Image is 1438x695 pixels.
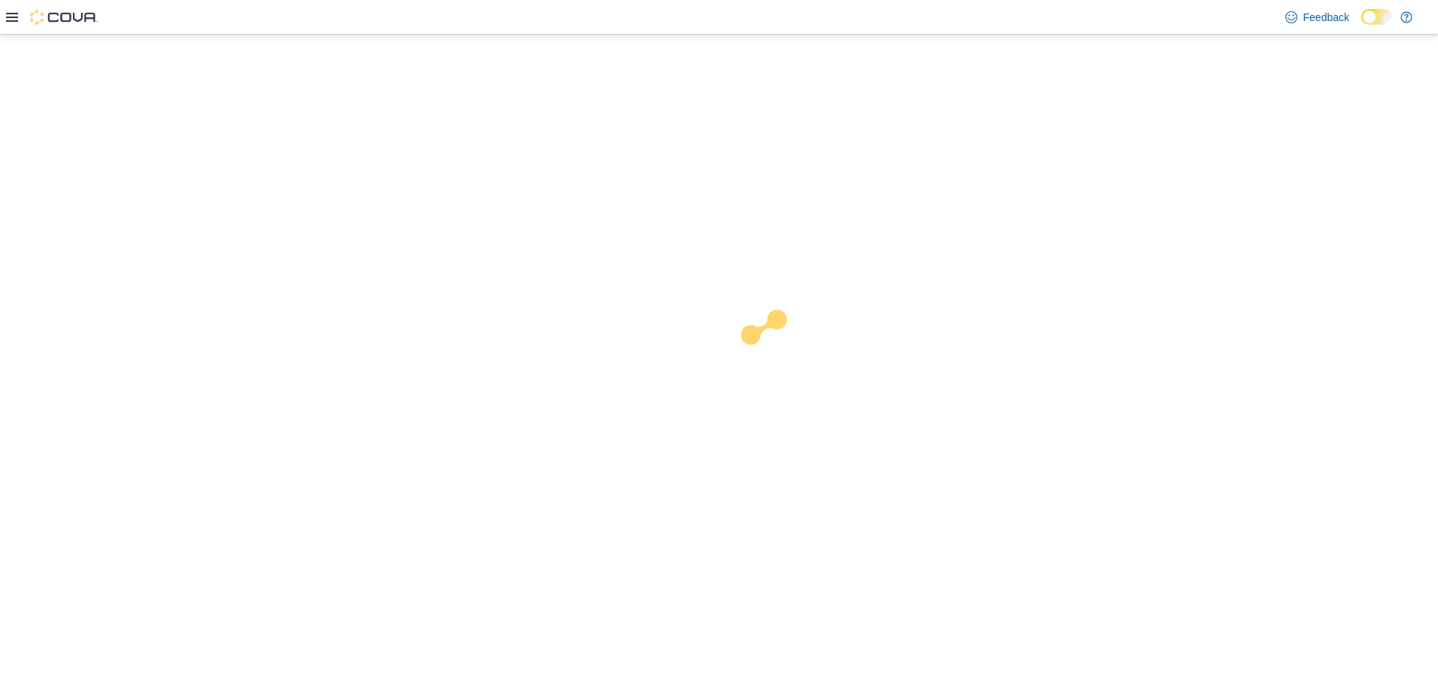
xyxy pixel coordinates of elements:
span: Dark Mode [1361,25,1362,26]
span: Feedback [1303,10,1349,25]
img: cova-loader [719,299,832,411]
img: Cova [30,10,98,25]
input: Dark Mode [1361,9,1393,25]
a: Feedback [1279,2,1355,32]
